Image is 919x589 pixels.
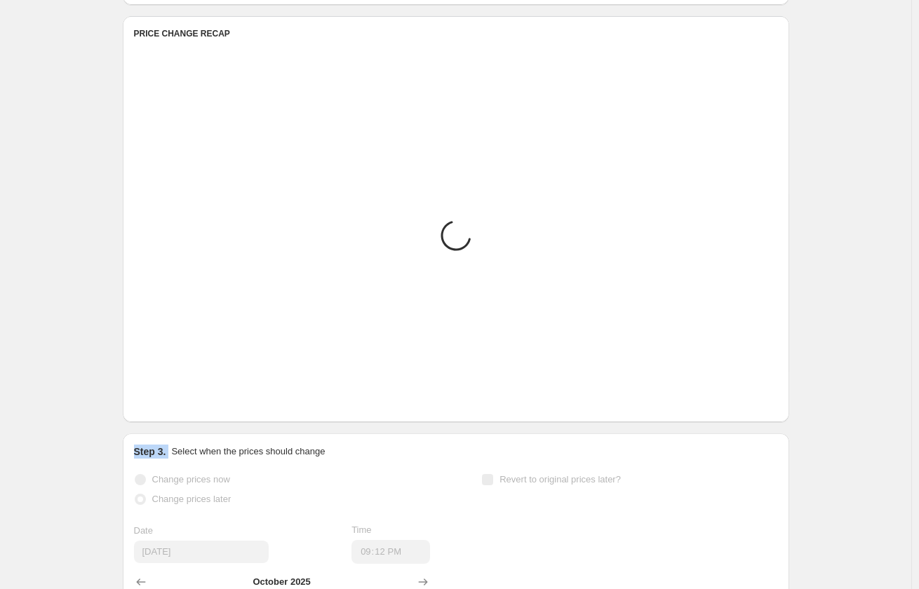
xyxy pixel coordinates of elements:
span: Revert to original prices later? [499,474,621,485]
p: Select when the prices should change [171,445,325,459]
h6: PRICE CHANGE RECAP [134,28,778,39]
h2: Step 3. [134,445,166,459]
input: 10/7/2025 [134,541,269,563]
span: Change prices later [152,494,232,504]
input: 12:00 [351,540,430,564]
span: Change prices now [152,474,230,485]
span: Date [134,525,153,536]
span: Time [351,524,371,535]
